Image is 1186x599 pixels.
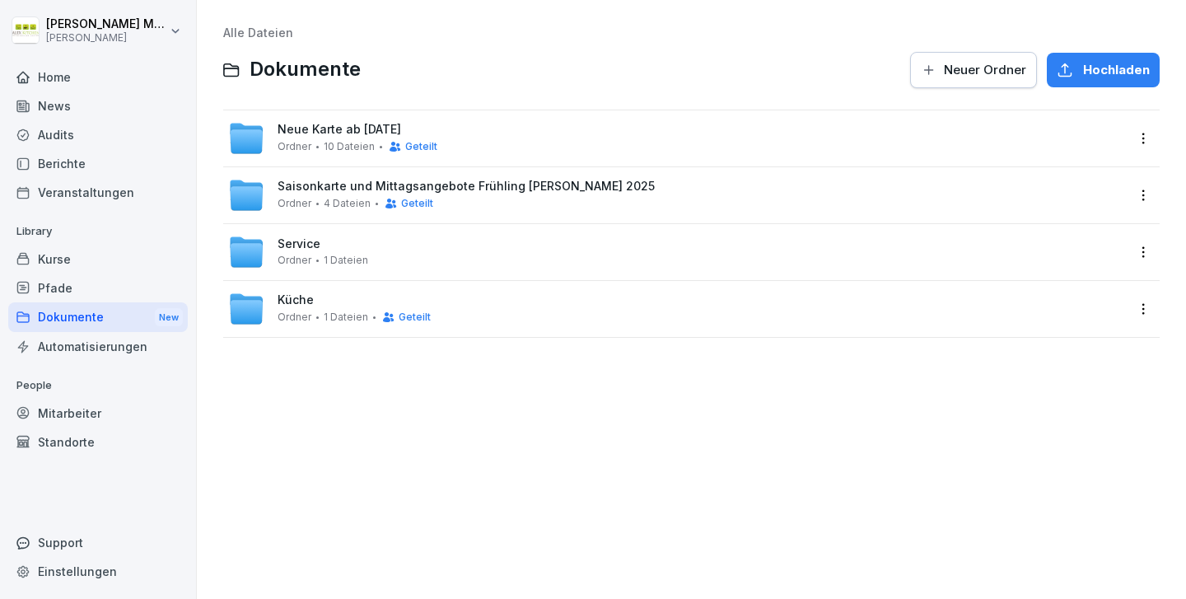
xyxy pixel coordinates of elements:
a: Standorte [8,428,188,456]
a: ServiceOrdner1 Dateien [228,234,1125,270]
div: Support [8,528,188,557]
a: Kurse [8,245,188,274]
div: Dokumente [8,302,188,333]
span: Ordner [278,198,311,209]
p: [PERSON_NAME] Müller [46,17,166,31]
span: Neuer Ordner [944,61,1026,79]
a: Audits [8,120,188,149]
span: 1 Dateien [324,311,368,323]
p: People [8,372,188,399]
span: Ordner [278,311,311,323]
a: Veranstaltungen [8,178,188,207]
a: News [8,91,188,120]
a: Neue Karte ab [DATE]Ordner10 DateienGeteilt [228,120,1125,157]
a: Mitarbeiter [8,399,188,428]
a: Home [8,63,188,91]
span: Hochladen [1083,61,1150,79]
span: Ordner [278,255,311,266]
span: 4 Dateien [324,198,371,209]
a: Automatisierungen [8,332,188,361]
span: Geteilt [401,198,433,209]
a: Alle Dateien [223,26,293,40]
span: 10 Dateien [324,141,375,152]
a: Pfade [8,274,188,302]
div: New [155,308,183,327]
a: DokumenteNew [8,302,188,333]
button: Hochladen [1047,53,1160,87]
span: Service [278,237,320,251]
span: Geteilt [399,311,431,323]
span: Neue Karte ab [DATE] [278,123,401,137]
span: Küche [278,293,314,307]
span: Dokumente [250,58,361,82]
span: Ordner [278,141,311,152]
p: Library [8,218,188,245]
span: 1 Dateien [324,255,368,266]
a: KücheOrdner1 DateienGeteilt [228,291,1125,327]
a: Saisonkarte und Mittagsangebote Frühling [PERSON_NAME] 2025Ordner4 DateienGeteilt [228,177,1125,213]
button: Neuer Ordner [910,52,1037,88]
span: Geteilt [405,141,437,152]
span: Saisonkarte und Mittagsangebote Frühling [PERSON_NAME] 2025 [278,180,655,194]
a: Berichte [8,149,188,178]
a: Einstellungen [8,557,188,586]
p: [PERSON_NAME] [46,32,166,44]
